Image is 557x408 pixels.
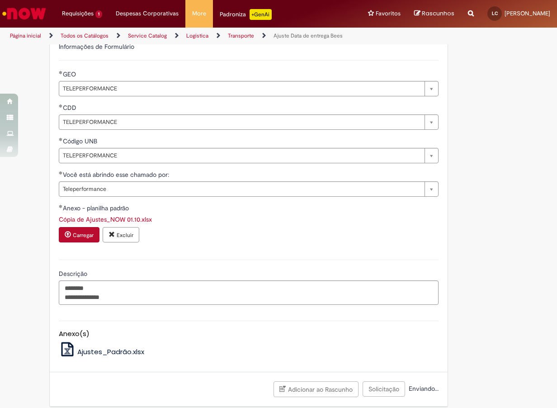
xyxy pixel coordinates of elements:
a: Página inicial [10,32,41,39]
label: Informações de Formulário [59,43,134,51]
span: Despesas Corporativas [116,9,179,18]
a: Download de Cópia de Ajustes_NOW 01.10.xlsx [59,215,152,223]
span: LC [492,10,498,16]
a: Service Catalog [128,32,167,39]
span: Obrigatório Preenchido [59,138,63,141]
span: TELEPERFORMANCE [63,81,420,96]
button: Carregar anexo de Anexo - planilha padrão Required [59,227,99,242]
img: ServiceNow [1,5,47,23]
a: Todos os Catálogos [61,32,109,39]
span: Descrição [59,270,89,278]
ul: Trilhas de página [7,28,364,44]
span: GEO [63,70,78,78]
a: Ajuste Data de entrega Bees [274,32,343,39]
span: Teleperformance [63,182,420,196]
button: Excluir anexo Cópia de Ajustes_NOW 01.10.xlsx [103,227,139,242]
textarea: Descrição [59,280,439,305]
p: +GenAi [250,9,272,20]
span: CDD [63,104,78,112]
span: Enviando... [407,384,439,393]
span: 1 [95,10,102,18]
span: Código UNB [63,137,99,145]
a: Ajustes_Padrão.xlsx [59,347,145,356]
span: Rascunhos [422,9,454,18]
div: Padroniza [220,9,272,20]
span: TELEPERFORMANCE [63,115,420,129]
span: Você está abrindo esse chamado por: [63,171,171,179]
span: Anexo - planilha padrão [63,204,131,212]
h5: Anexo(s) [59,330,439,338]
span: Obrigatório Preenchido [59,71,63,74]
small: Excluir [117,232,133,239]
span: Obrigatório Preenchido [59,204,63,208]
span: Favoritos [376,9,401,18]
small: Carregar [73,232,94,239]
a: Rascunhos [414,9,454,18]
a: Logistica [186,32,208,39]
span: Requisições [62,9,94,18]
span: TELEPERFORMANCE [63,148,420,163]
span: [PERSON_NAME] [505,9,550,17]
span: Obrigatório Preenchido [59,104,63,108]
a: Transporte [228,32,254,39]
span: Obrigatório Preenchido [59,171,63,175]
span: Ajustes_Padrão.xlsx [77,347,144,356]
span: More [192,9,206,18]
